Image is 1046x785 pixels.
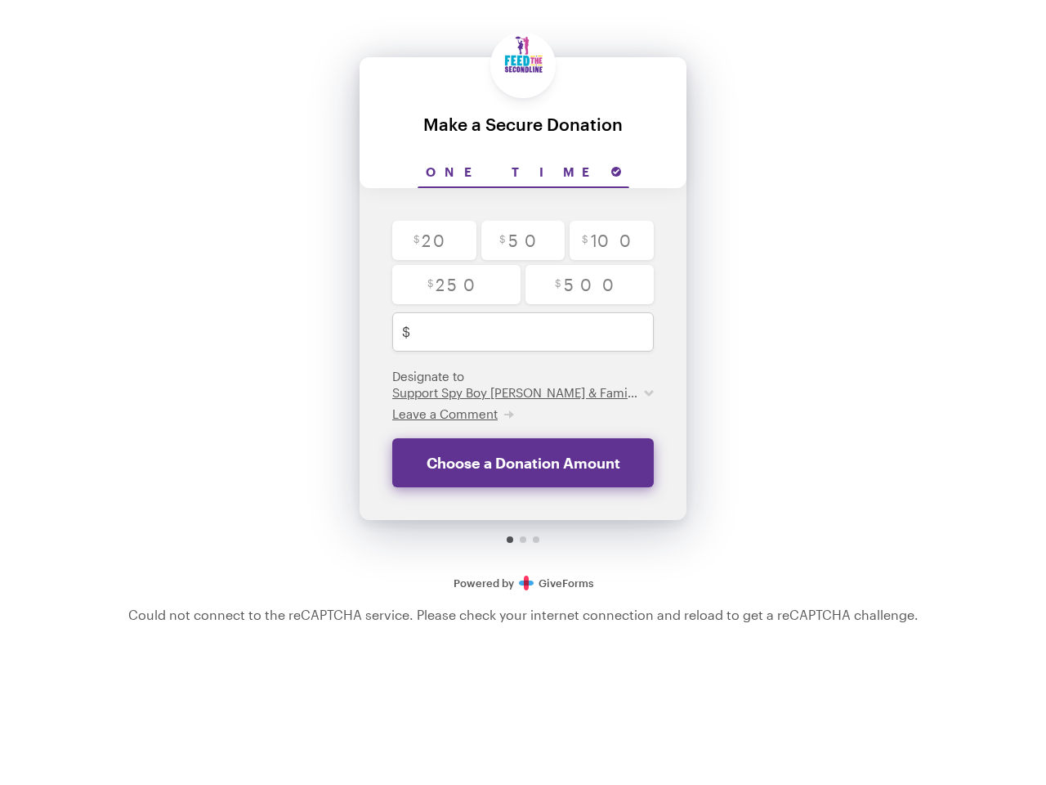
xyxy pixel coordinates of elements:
[376,114,670,133] div: Make a Secure Donation
[128,607,919,622] div: Could not connect to the reCAPTCHA service. Please check your internet connection and reload to g...
[454,576,593,590] a: Secure DonationsPowered byGiveForms
[392,406,498,421] span: Leave a Comment
[392,438,654,487] button: Choose a Donation Amount
[392,368,654,401] div: Designate to
[392,406,514,422] button: Leave a Comment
